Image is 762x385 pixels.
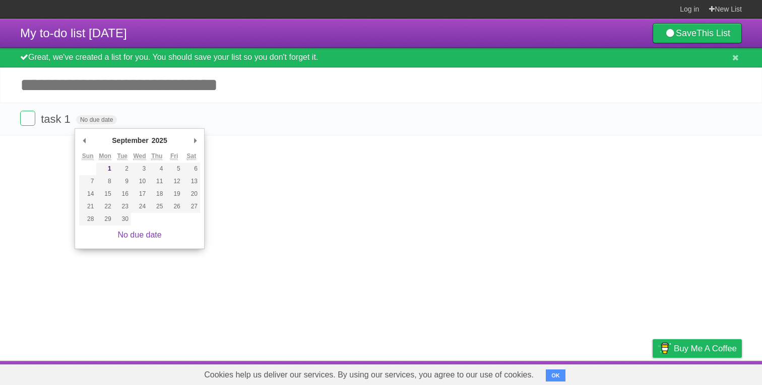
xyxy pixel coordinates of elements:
span: No due date [76,115,117,124]
button: 13 [183,175,200,188]
button: 9 [114,175,131,188]
span: task 1 [41,113,73,125]
div: September [110,133,150,148]
button: 10 [131,175,148,188]
button: 8 [96,175,113,188]
button: 14 [79,188,96,200]
button: 16 [114,188,131,200]
label: Done [20,111,35,126]
a: Terms [605,363,627,382]
span: My to-do list [DATE] [20,26,127,40]
a: Suggest a feature [678,363,742,382]
span: Buy me a coffee [674,340,737,357]
button: 21 [79,200,96,213]
abbr: Friday [170,152,178,160]
abbr: Saturday [187,152,197,160]
button: 12 [165,175,182,188]
button: Previous Month [79,133,89,148]
button: 17 [131,188,148,200]
button: 20 [183,188,200,200]
button: 1 [96,163,113,175]
div: 2025 [150,133,169,148]
button: 18 [148,188,165,200]
img: Buy me a coffee [658,340,671,357]
button: 30 [114,213,131,225]
a: SaveThis List [653,23,742,43]
button: 5 [165,163,182,175]
button: 24 [131,200,148,213]
abbr: Sunday [82,152,94,160]
button: Next Month [190,133,200,148]
button: OK [546,369,565,381]
abbr: Tuesday [117,152,128,160]
button: 25 [148,200,165,213]
abbr: Wednesday [133,152,146,160]
button: 28 [79,213,96,225]
button: 23 [114,200,131,213]
a: Buy me a coffee [653,339,742,358]
button: 26 [165,200,182,213]
button: 22 [96,200,113,213]
button: 19 [165,188,182,200]
button: 2 [114,163,131,175]
a: Privacy [640,363,666,382]
button: 29 [96,213,113,225]
button: 15 [96,188,113,200]
abbr: Thursday [151,152,162,160]
button: 27 [183,200,200,213]
abbr: Monday [99,152,111,160]
button: 4 [148,163,165,175]
a: About [519,363,540,382]
a: Developers [552,363,593,382]
button: 3 [131,163,148,175]
button: 11 [148,175,165,188]
button: 6 [183,163,200,175]
button: 7 [79,175,96,188]
a: No due date [117,230,161,239]
span: Cookies help us deliver our services. By using our services, you agree to our use of cookies. [194,365,544,385]
b: This List [696,28,730,38]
